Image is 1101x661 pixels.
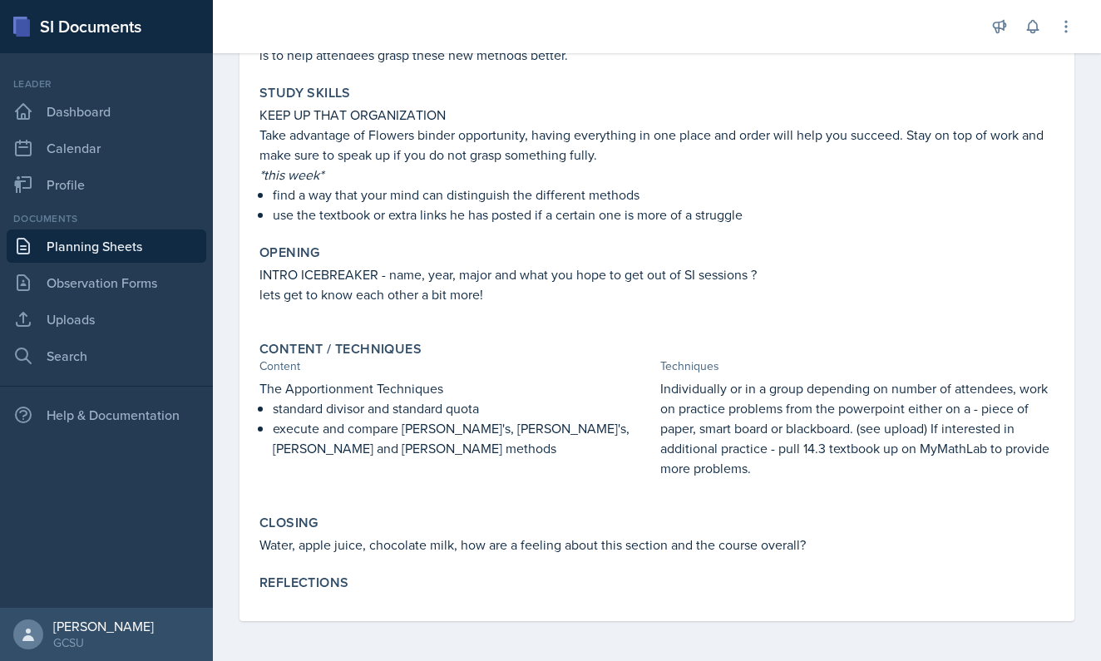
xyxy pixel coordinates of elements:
p: The Apportionment Techniques [259,378,654,398]
label: Study Skills [259,85,351,101]
label: Content / Techniques [259,341,422,358]
a: Planning Sheets [7,229,206,263]
p: KEEP UP THAT ORGANIZATION [259,105,1054,125]
a: Profile [7,168,206,201]
p: find a way that your mind can distinguish the different methods [273,185,1054,205]
div: GCSU [53,634,154,651]
a: Dashboard [7,95,206,128]
div: [PERSON_NAME] [53,618,154,634]
p: Take advantage of Flowers binder opportunity, having everything in one place and order will help ... [259,125,1054,165]
em: *this week* [259,165,323,184]
div: Leader [7,76,206,91]
p: standard divisor and standard quota [273,398,654,418]
p: use the textbook or extra links he has posted if a certain one is more of a struggle [273,205,1054,224]
div: Techniques [660,358,1054,375]
p: Individually or in a group depending on number of attendees, work on practice problems from the p... [660,378,1054,478]
label: Opening [259,244,320,261]
label: Closing [259,515,318,531]
label: Reflections [259,575,348,591]
div: Content [259,358,654,375]
a: Uploads [7,303,206,336]
p: execute and compare [PERSON_NAME]'s, [PERSON_NAME]'s, [PERSON_NAME] and [PERSON_NAME] methods [273,418,654,458]
a: Observation Forms [7,266,206,299]
div: Documents [7,211,206,226]
p: lets get to know each other a bit more! [259,284,1054,304]
p: Water, apple juice, chocolate milk, how are a feeling about this section and the course overall? [259,535,1054,555]
p: INTRO ICEBREAKER - name, year, major and what you hope to get out of SI sessions ? [259,264,1054,284]
a: Search [7,339,206,372]
div: Help & Documentation [7,398,206,432]
a: Calendar [7,131,206,165]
